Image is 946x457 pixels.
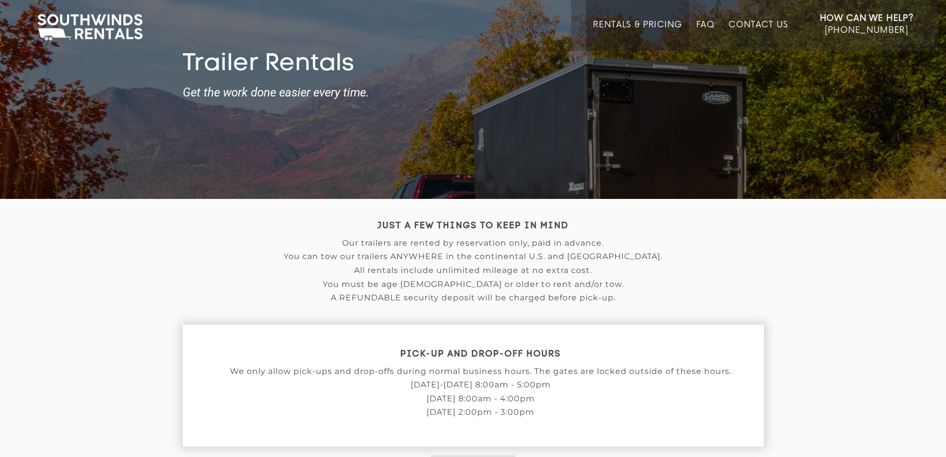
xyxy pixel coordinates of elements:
a: How Can We Help? [PHONE_NUMBER] [820,12,914,43]
span: [PHONE_NUMBER] [825,25,908,35]
h1: Trailer Rentals [183,50,764,79]
strong: PICK-UP AND DROP-OFF HOURS [400,350,561,359]
p: We only allow pick-ups and drop-offs during normal business hours. The gates are locked outside o... [183,367,779,376]
img: Southwinds Rentals Logo [32,12,147,43]
p: All rentals include unlimited mileage at no extra cost. [183,266,764,275]
strong: JUST A FEW THINGS TO KEEP IN MIND [377,222,569,230]
p: [DATE]-[DATE] 8:00am - 5:00pm [183,380,779,389]
a: Rentals & Pricing [593,20,682,51]
p: A REFUNDABLE security deposit will be charged before pick-up. [183,293,764,302]
p: Our trailers are rented by reservation only, paid in advance. [183,239,764,248]
a: FAQ [696,20,715,51]
p: [DATE] 2:00pm - 3:00pm [183,408,779,417]
p: You can tow our trailers ANYWHERE in the continental U.S. and [GEOGRAPHIC_DATA]. [183,252,764,261]
strong: Get the work done easier every time. [183,86,764,99]
p: You must be age [DEMOGRAPHIC_DATA] or older to rent and/or tow. [183,280,764,289]
p: [DATE] 8:00am - 4:00pm [183,394,779,403]
a: Contact Us [728,20,788,51]
strong: How Can We Help? [820,13,914,23]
